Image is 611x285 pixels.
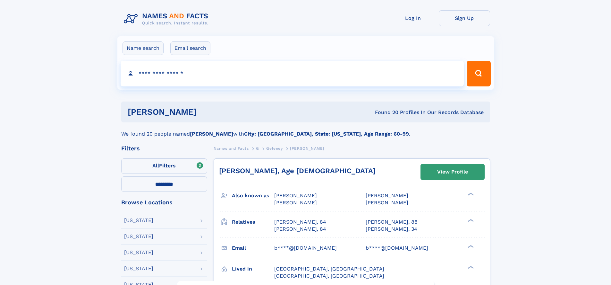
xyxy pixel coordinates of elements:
[128,108,286,116] h1: [PERSON_NAME]
[170,41,210,55] label: Email search
[124,250,153,255] div: [US_STATE]
[274,200,317,206] span: [PERSON_NAME]
[274,192,317,199] span: [PERSON_NAME]
[366,192,408,199] span: [PERSON_NAME]
[214,144,249,152] a: Names and Facts
[244,131,409,137] b: City: [GEOGRAPHIC_DATA], State: [US_STATE], Age Range: 60-99
[466,192,474,196] div: ❯
[467,61,490,86] button: Search Button
[121,158,207,174] label: Filters
[466,244,474,248] div: ❯
[121,200,207,205] div: Browse Locations
[232,190,274,201] h3: Also known as
[274,266,384,272] span: [GEOGRAPHIC_DATA], [GEOGRAPHIC_DATA]
[232,243,274,254] h3: Email
[366,218,418,226] a: [PERSON_NAME], 88
[387,10,439,26] a: Log In
[123,41,164,55] label: Name search
[266,146,283,151] span: Geleney
[466,218,474,222] div: ❯
[152,163,159,169] span: All
[439,10,490,26] a: Sign Up
[274,273,384,279] span: [GEOGRAPHIC_DATA], [GEOGRAPHIC_DATA]
[232,217,274,227] h3: Relatives
[121,10,214,28] img: Logo Names and Facts
[121,122,490,138] div: We found 20 people named with .
[190,131,233,137] b: [PERSON_NAME]
[121,61,464,86] input: search input
[232,263,274,274] h3: Lived in
[366,226,417,233] a: [PERSON_NAME], 34
[274,226,326,233] a: [PERSON_NAME], 84
[219,167,376,175] a: [PERSON_NAME], Age [DEMOGRAPHIC_DATA]
[266,144,283,152] a: Geleney
[421,164,484,180] a: View Profile
[466,265,474,269] div: ❯
[286,109,484,116] div: Found 20 Profiles In Our Records Database
[121,146,207,151] div: Filters
[256,144,259,152] a: G
[290,146,324,151] span: [PERSON_NAME]
[437,165,468,179] div: View Profile
[256,146,259,151] span: G
[366,200,408,206] span: [PERSON_NAME]
[124,218,153,223] div: [US_STATE]
[124,266,153,271] div: [US_STATE]
[124,234,153,239] div: [US_STATE]
[274,218,326,226] a: [PERSON_NAME], 84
